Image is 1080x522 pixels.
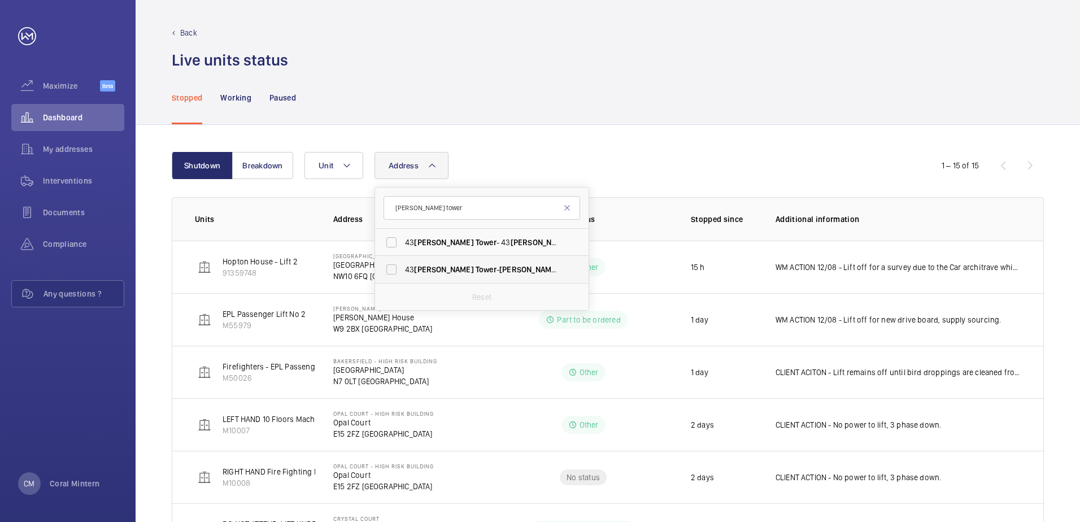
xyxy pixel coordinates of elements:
span: [PERSON_NAME] [511,238,570,247]
span: Maximize [43,80,100,92]
span: Documents [43,207,124,218]
p: Coral Mintern [50,478,100,489]
p: [PERSON_NAME] House [333,312,432,323]
span: 43 - , SOUTHEND-ON-SEA SS2 6FD [405,264,560,275]
span: Address [389,161,419,170]
p: M10007 [223,425,363,436]
p: Other [580,367,599,378]
p: WM ACTION 12/08 - Lift off for a survey due to the Car architrave which has been damaged by exces... [776,262,1021,273]
p: M55979 [223,320,306,331]
p: Other [580,419,599,430]
span: My addresses [43,143,124,155]
span: Tower [476,265,497,274]
p: M10008 [223,477,425,489]
p: Crystal Court [333,515,430,522]
p: 1 day [691,367,708,378]
p: 2 days [691,472,714,483]
p: Part to be ordered [557,314,620,325]
p: [GEOGRAPHIC_DATA] - High Risk Building [333,253,457,259]
p: CLIENT ACTION - No power to lift, 3 phase down. [776,472,942,483]
span: Beta [100,80,115,92]
button: Shutdown [172,152,233,179]
p: Opal Court [333,469,434,481]
p: W9 2BX [GEOGRAPHIC_DATA] [333,323,432,334]
p: 2 days [691,419,714,430]
p: M50026 [223,372,352,384]
p: 1 day [691,314,708,325]
img: elevator.svg [198,471,211,484]
p: Opal Court - High Risk Building [333,410,434,417]
input: Search by address [384,196,580,220]
img: elevator.svg [198,366,211,379]
p: No status [567,472,600,483]
p: 91359748 [223,267,298,279]
p: WM ACTION 12/08 - Lift off for new drive board, supply sourcing. [776,314,1001,325]
p: RIGHT HAND Fire Fighting Lift 11 Floors Machine Roomless [223,466,425,477]
p: Opal Court [333,417,434,428]
div: 1 – 15 of 15 [942,160,979,171]
img: elevator.svg [198,418,211,432]
p: [GEOGRAPHIC_DATA] [333,259,457,271]
span: [PERSON_NAME] [414,265,473,274]
p: N7 0LT [GEOGRAPHIC_DATA] [333,376,437,387]
p: Stopped since [691,214,757,225]
p: E15 2FZ [GEOGRAPHIC_DATA] [333,428,434,440]
p: Opal Court - High Risk Building [333,463,434,469]
span: Any questions ? [43,288,124,299]
p: NW10 6FQ [GEOGRAPHIC_DATA] [333,271,457,282]
span: [PERSON_NAME] [414,238,473,247]
span: [PERSON_NAME] [499,265,559,274]
p: E15 2FZ [GEOGRAPHIC_DATA] [333,481,434,492]
span: Interventions [43,175,124,186]
img: elevator.svg [198,313,211,327]
button: Breakdown [232,152,293,179]
h1: Live units status [172,50,288,71]
span: Tower [476,238,497,247]
p: Working [220,92,251,103]
p: EPL Passenger Lift No 2 [223,308,306,320]
span: Compliance [43,238,124,250]
p: Hopton House - Lift 2 [223,256,298,267]
p: Paused [269,92,296,103]
p: Back [180,27,197,38]
p: CM [24,478,34,489]
button: Unit [304,152,363,179]
button: Address [374,152,448,179]
p: Bakersfield - High Risk Building [333,358,437,364]
img: elevator.svg [198,260,211,274]
p: Reset [472,292,491,303]
p: 15 h [691,262,705,273]
span: Dashboard [43,112,124,123]
p: Stopped [172,92,202,103]
p: Units [195,214,315,225]
p: [GEOGRAPHIC_DATA] [333,364,437,376]
span: 43 - 43 , LONDON SS2 6FD [405,237,560,248]
span: Unit [319,161,333,170]
p: [PERSON_NAME] House [333,305,432,312]
p: CLIENT ACTION - No power to lift, 3 phase down. [776,419,942,430]
p: Firefighters - EPL Passenger Lift No 1 [223,361,352,372]
p: Address [333,214,494,225]
p: LEFT HAND 10 Floors Machine Roomless [223,414,363,425]
p: CLIENT ACITON - Lift remains off until bird droppings are cleaned from ladder/motor room. [776,367,1021,378]
p: Additional information [776,214,1021,225]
